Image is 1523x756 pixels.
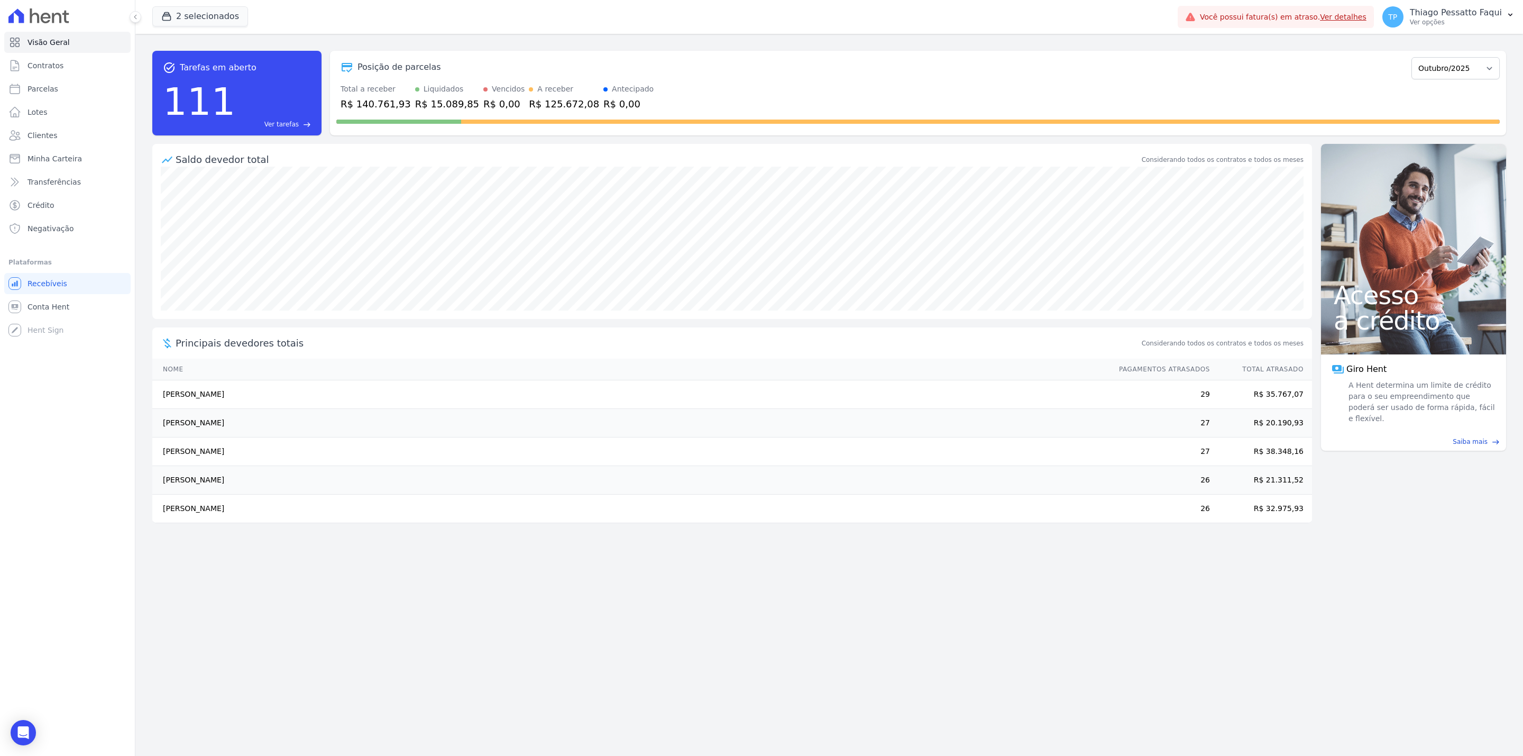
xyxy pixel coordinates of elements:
[357,61,441,74] div: Posição de parcelas
[264,120,299,129] span: Ver tarefas
[152,6,248,26] button: 2 selecionados
[1109,438,1210,466] td: 27
[492,84,525,95] div: Vencidos
[27,153,82,164] span: Minha Carteira
[341,97,411,111] div: R$ 140.761,93
[1210,380,1312,409] td: R$ 35.767,07
[1109,409,1210,438] td: 27
[4,171,131,193] a: Transferências
[4,125,131,146] a: Clientes
[4,55,131,76] a: Contratos
[1346,363,1387,376] span: Giro Hent
[303,121,311,129] span: east
[341,84,411,95] div: Total a receber
[176,152,1140,167] div: Saldo devedor total
[1210,409,1312,438] td: R$ 20.190,93
[483,97,525,111] div: R$ 0,00
[27,130,57,141] span: Clientes
[27,37,70,48] span: Visão Geral
[1109,359,1210,380] th: Pagamentos Atrasados
[424,84,464,95] div: Liquidados
[1334,308,1493,333] span: a crédito
[4,218,131,239] a: Negativação
[4,32,131,53] a: Visão Geral
[152,438,1109,466] td: [PERSON_NAME]
[4,148,131,169] a: Minha Carteira
[1210,359,1312,380] th: Total Atrasado
[4,195,131,216] a: Crédito
[152,380,1109,409] td: [PERSON_NAME]
[603,97,654,111] div: R$ 0,00
[1334,283,1493,308] span: Acesso
[529,97,599,111] div: R$ 125.672,08
[180,61,256,74] span: Tarefas em aberto
[1210,438,1312,466] td: R$ 38.348,16
[1320,13,1366,21] a: Ver detalhes
[152,359,1109,380] th: Nome
[27,107,48,117] span: Lotes
[11,720,36,745] div: Open Intercom Messenger
[163,61,176,74] span: task_alt
[240,120,311,129] a: Ver tarefas east
[4,273,131,294] a: Recebíveis
[1492,438,1500,446] span: east
[1109,495,1210,523] td: 26
[4,102,131,123] a: Lotes
[537,84,573,95] div: A receber
[1200,12,1366,23] span: Você possui fatura(s) em atraso.
[152,495,1109,523] td: [PERSON_NAME]
[152,466,1109,495] td: [PERSON_NAME]
[27,302,69,312] span: Conta Hent
[27,223,74,234] span: Negativação
[1346,380,1496,424] span: A Hent determina um limite de crédito para o seu empreendimento que poderá ser usado de forma ráp...
[8,256,126,269] div: Plataformas
[152,409,1109,438] td: [PERSON_NAME]
[27,177,81,187] span: Transferências
[612,84,654,95] div: Antecipado
[4,78,131,99] a: Parcelas
[1453,437,1488,447] span: Saiba mais
[1142,339,1304,348] span: Considerando todos os contratos e todos os meses
[1109,466,1210,495] td: 26
[1210,466,1312,495] td: R$ 21.311,52
[1210,495,1312,523] td: R$ 32.975,93
[1410,7,1502,18] p: Thiago Pessatto Faqui
[1388,13,1397,21] span: TP
[27,60,63,71] span: Contratos
[27,200,54,211] span: Crédito
[27,278,67,289] span: Recebíveis
[1410,18,1502,26] p: Ver opções
[163,74,235,129] div: 111
[1109,380,1210,409] td: 29
[1327,437,1500,447] a: Saiba mais east
[415,97,479,111] div: R$ 15.089,85
[1142,155,1304,165] div: Considerando todos os contratos e todos os meses
[27,84,58,94] span: Parcelas
[4,296,131,317] a: Conta Hent
[176,336,1140,350] span: Principais devedores totais
[1374,2,1523,32] button: TP Thiago Pessatto Faqui Ver opções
